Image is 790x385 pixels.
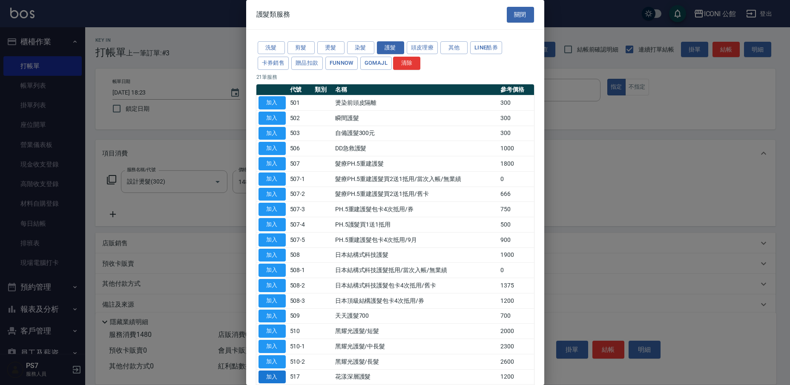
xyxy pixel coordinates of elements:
[498,354,534,369] td: 2600
[259,249,286,262] button: 加入
[258,41,285,55] button: 洗髮
[259,172,286,186] button: 加入
[333,217,498,233] td: PH.5護髮買1送1抵用
[333,202,498,217] td: PH.5重建護髮包卡4次抵用/券
[347,41,374,55] button: 染髮
[498,217,534,233] td: 500
[259,112,286,125] button: 加入
[498,110,534,126] td: 300
[259,340,286,353] button: 加入
[259,264,286,277] button: 加入
[333,110,498,126] td: 瞬間護髮
[259,218,286,231] button: 加入
[259,355,286,368] button: 加入
[333,339,498,354] td: 黑耀光護髮/中長髮
[313,84,333,95] th: 類別
[288,247,313,263] td: 508
[259,157,286,170] button: 加入
[393,57,420,70] button: 清除
[498,278,534,293] td: 1375
[333,95,498,111] td: 燙染前頭皮隔離
[333,126,498,141] td: 自備護髮300元
[360,57,392,70] button: GOMAJL
[498,187,534,202] td: 666
[288,278,313,293] td: 508-2
[288,126,313,141] td: 503
[259,188,286,201] button: 加入
[288,171,313,187] td: 507-1
[288,156,313,172] td: 507
[325,57,358,70] button: FUNNOW
[288,84,313,95] th: 代號
[407,41,438,55] button: 頭皮理療
[333,171,498,187] td: 髮療PH.5重建護髮買2送1抵用/當次入帳/無業績
[507,7,534,23] button: 關閉
[288,202,313,217] td: 507-3
[288,339,313,354] td: 510-1
[288,141,313,156] td: 506
[333,84,498,95] th: 名稱
[259,310,286,323] button: 加入
[498,324,534,339] td: 2000
[288,369,313,385] td: 517
[288,263,313,278] td: 508-1
[333,354,498,369] td: 黑耀光護髮/長髮
[498,232,534,247] td: 900
[288,187,313,202] td: 507-2
[259,127,286,140] button: 加入
[288,354,313,369] td: 510-2
[317,41,345,55] button: 燙髮
[498,369,534,385] td: 1200
[333,141,498,156] td: DD急救護髮
[498,293,534,308] td: 1200
[258,57,289,70] button: 卡券銷售
[333,293,498,308] td: 日本頂級結構護髮包卡4次抵用/券
[259,325,286,338] button: 加入
[498,84,534,95] th: 參考價格
[498,126,534,141] td: 300
[498,308,534,324] td: 700
[470,41,502,55] button: LINE酷券
[259,96,286,109] button: 加入
[498,247,534,263] td: 1900
[256,73,534,81] p: 21 筆服務
[259,203,286,216] button: 加入
[498,339,534,354] td: 2300
[288,217,313,233] td: 507-4
[259,371,286,384] button: 加入
[259,233,286,247] button: 加入
[498,141,534,156] td: 1000
[333,156,498,172] td: 髮療PH.5重建護髮
[288,110,313,126] td: 502
[333,308,498,324] td: 天天護髮700
[498,95,534,111] td: 300
[259,142,286,155] button: 加入
[288,308,313,324] td: 509
[440,41,468,55] button: 其他
[333,369,498,385] td: 花漾深層護髮
[256,10,290,19] span: 護髮類服務
[288,95,313,111] td: 501
[333,187,498,202] td: 髮療PH.5重建護髮買2送1抵用/舊卡
[333,232,498,247] td: PH.5重建護髮包卡4次抵用/9月
[498,263,534,278] td: 0
[333,324,498,339] td: 黑耀光護髮/短髮
[287,41,315,55] button: 剪髮
[333,247,498,263] td: 日本結構式科技護髮
[259,294,286,307] button: 加入
[498,156,534,172] td: 1800
[288,293,313,308] td: 508-3
[333,263,498,278] td: 日本結構式科技護髮抵用/當次入帳/無業績
[288,232,313,247] td: 507-5
[259,279,286,292] button: 加入
[291,57,323,70] button: 贈品扣款
[288,324,313,339] td: 510
[333,278,498,293] td: 日本結構式科技護髮包卡4次抵用/舊卡
[498,202,534,217] td: 750
[377,41,404,55] button: 護髮
[498,171,534,187] td: 0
